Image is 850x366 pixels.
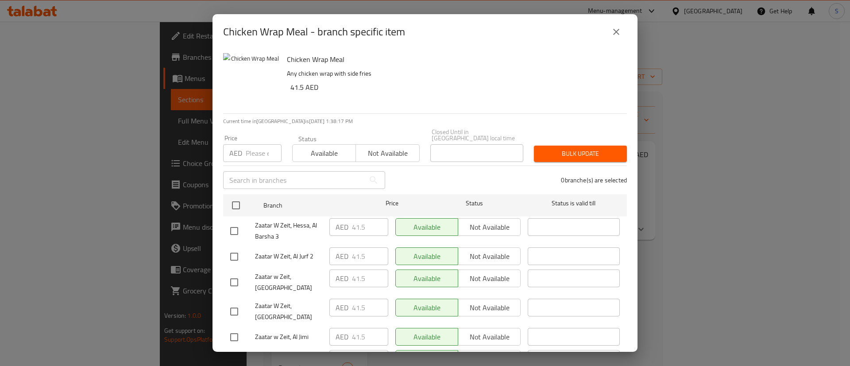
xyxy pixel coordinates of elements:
input: Please enter price [246,144,282,162]
h6: Chicken Wrap Meal [287,53,620,65]
span: Not available [359,147,416,160]
span: Bulk update [541,148,620,159]
span: Status is valid till [528,198,620,209]
input: Please enter price [352,270,388,287]
span: Price [363,198,421,209]
input: Please enter price [352,299,388,316]
p: AED [336,331,348,342]
button: Bulk update [534,146,627,162]
input: Please enter price [352,247,388,265]
button: Available [292,144,356,162]
span: Zaatar w Zeit, [GEOGRAPHIC_DATA] [255,271,322,293]
button: Not available [355,144,419,162]
p: AED [336,302,348,313]
p: AED [336,273,348,284]
span: Status [429,198,521,209]
input: Please enter price [352,218,388,236]
img: Chicken Wrap Meal [223,53,280,110]
span: Zaatar W Zeit, Al Jurf 2 [255,251,322,262]
p: Current time in [GEOGRAPHIC_DATA] is [DATE] 1:38:17 PM [223,117,627,125]
p: AED [336,222,348,232]
span: Zaatar w Zeit, Al Jimi [255,331,322,343]
h6: 41.5 AED [290,81,620,93]
span: Available [296,147,352,160]
input: Please enter price [352,328,388,346]
p: AED [336,251,348,262]
p: 0 branche(s) are selected [561,176,627,185]
span: Zaatar W Zeit, Hessa, Al Barsha 3 [255,220,322,242]
span: Zaatar W Zeit, [GEOGRAPHIC_DATA] [255,301,322,323]
input: Search in branches [223,171,365,189]
button: close [606,21,627,42]
h2: Chicken Wrap Meal - branch specific item [223,25,405,39]
span: Branch [263,200,355,211]
p: AED [229,148,242,158]
p: Any chicken wrap with side fries [287,68,620,79]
